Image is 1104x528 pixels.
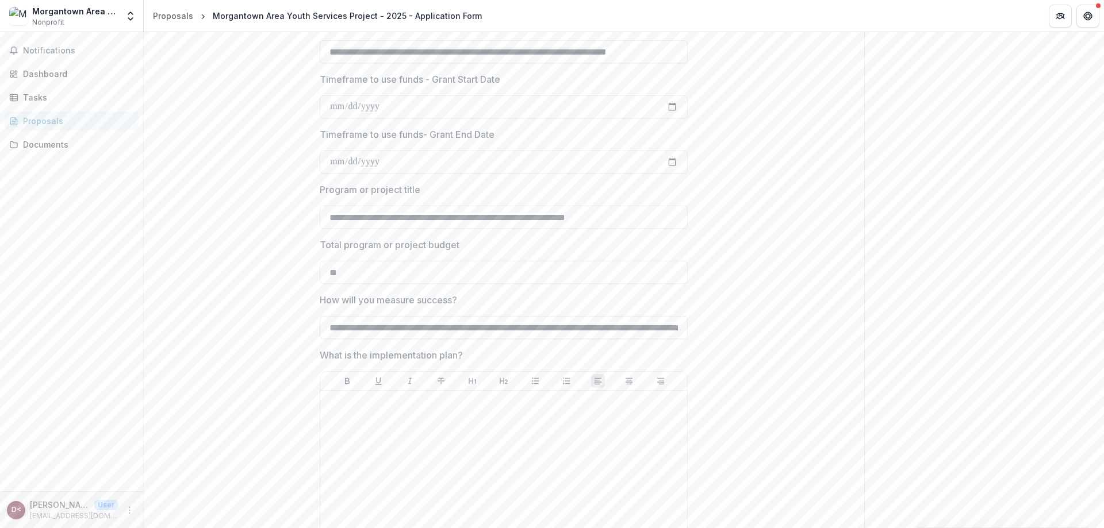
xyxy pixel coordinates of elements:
[320,72,500,86] p: Timeframe to use funds - Grant Start Date
[320,348,463,362] p: What is the implementation plan?
[148,7,486,24] nav: breadcrumb
[320,293,457,307] p: How will you measure success?
[528,374,542,388] button: Bullet List
[1076,5,1099,28] button: Get Help
[23,138,129,151] div: Documents
[148,7,198,24] a: Proposals
[23,91,129,103] div: Tasks
[9,7,28,25] img: Morgantown Area Youth Services Project
[153,10,193,22] div: Proposals
[320,128,494,141] p: Timeframe to use funds- Grant End Date
[320,238,459,252] p: Total program or project budget
[94,500,118,510] p: User
[5,64,139,83] a: Dashboard
[30,499,90,511] p: [PERSON_NAME] <[EMAIL_ADDRESS][DOMAIN_NAME]>
[23,46,134,56] span: Notifications
[5,88,139,107] a: Tasks
[466,374,480,388] button: Heading 1
[591,374,605,388] button: Align Left
[403,374,417,388] button: Italicize
[30,511,118,521] p: [EMAIL_ADDRESS][DOMAIN_NAME]
[122,5,139,28] button: Open entity switcher
[654,374,668,388] button: Align Right
[497,374,511,388] button: Heading 2
[371,374,385,388] button: Underline
[559,374,573,388] button: Ordered List
[1049,5,1072,28] button: Partners
[5,41,139,60] button: Notifications
[5,135,139,154] a: Documents
[32,17,64,28] span: Nonprofit
[434,374,448,388] button: Strike
[23,68,129,80] div: Dashboard
[32,5,118,17] div: Morgantown Area Youth Services Project
[213,10,482,22] div: Morgantown Area Youth Services Project - 2025 - Application Form
[23,115,129,127] div: Proposals
[122,503,136,517] button: More
[11,506,21,514] div: Danny Trejo <maysp160@gmail.com>
[320,183,420,196] p: Program or project title
[622,374,636,388] button: Align Center
[340,374,354,388] button: Bold
[5,111,139,130] a: Proposals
